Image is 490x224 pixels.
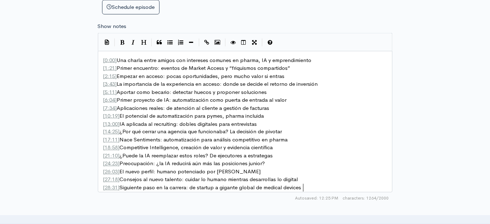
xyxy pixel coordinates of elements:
[103,57,105,63] span: [
[103,184,301,191] span: Siguiente paso en la carrera: de startup a gigante global de medical devices
[103,160,105,167] span: [
[103,121,257,127] span: IA aplicada al recruiting: dobles digitales para entrevistas
[103,105,269,111] span: Aplicaciones reales: de atención al cliente a gestión de facturas
[105,176,118,183] span: 27:18
[103,112,105,119] span: [
[103,105,105,111] span: [
[103,144,105,151] span: [
[105,152,118,159] span: 21:10
[139,37,149,48] button: Heading
[105,96,115,103] span: 6:04
[103,152,105,159] span: [
[186,37,197,48] button: Insert Horizontal Line
[118,144,120,151] span: ]
[115,96,117,103] span: ]
[295,195,339,202] span: Autosaved: 12:25 PM
[165,37,176,48] button: Generic List
[105,105,115,111] span: 7:34
[105,160,118,167] span: 24:23
[115,89,117,95] span: ]
[118,121,120,127] span: ]
[212,37,223,48] button: Insert Image
[239,37,249,48] button: Toggle Side by Side
[103,65,290,71] span: Primer encuentro: eventos de Market Access y “friquismos compartidos”
[103,73,105,79] span: [
[103,73,285,79] span: Empezar en acceso: pocas oportunidades, pero mucho valor si entras
[103,128,105,135] span: [
[103,176,298,183] span: Consejos al nuevo talento: cuidar lo humano mientras desarrollas lo digital
[262,39,263,47] i: |
[103,57,312,63] span: Una charla entre amigos con intereses comunes en pharma, IA y emprendimiento
[118,184,120,191] span: ]
[117,37,128,48] button: Bold
[103,176,105,183] span: [
[103,184,105,191] span: [
[115,73,117,79] span: ]
[103,121,105,127] span: [
[176,37,186,48] button: Numbered List
[103,168,261,175] span: El nuevo perfil: humano potenciado por [PERSON_NAME]
[202,37,212,48] button: Create Link
[199,39,200,47] i: |
[118,160,120,167] span: ]
[115,105,117,111] span: ]
[98,22,127,30] label: Show notes
[128,37,139,48] button: Italic
[105,128,118,135] span: 14:25
[105,144,118,151] span: 18:58
[118,168,120,175] span: ]
[105,80,115,87] span: 3:43
[103,80,318,87] span: La importancia de la experiencia en acceso: donde se decide el retorno de inversión
[103,136,288,143] span: Nace Sentiments: automatización para análisis competitivo en pharma
[103,89,105,95] span: [
[115,39,115,47] i: |
[103,112,264,119] span: El potencial de automatización para pymes, pharma incluida
[265,37,275,48] button: Markdown Guide
[118,136,120,143] span: ]
[118,152,120,159] span: ]
[105,168,118,175] span: 26:03
[103,96,105,103] span: [
[102,37,112,47] button: Insert Show Notes Template
[103,160,265,167] span: Preocupación: ¿la IA reducirá aún más las posiciones junior?
[103,144,273,151] span: Competitive Intelligence, creación de valor y evidencia científica
[105,89,115,95] span: 5:11
[105,73,115,79] span: 2:15
[249,37,260,48] button: Toggle Fullscreen
[103,128,282,135] span: ¿Por qué cerrar una agencia que funcionaba? La decisión de pivotar
[118,176,120,183] span: ]
[115,65,117,71] span: ]
[103,89,267,95] span: Aportar como becario: detectar huecos y proponer soluciones
[103,152,273,159] span: ¿Puede la IA reemplazar estos roles? De ejecutores a estrategas
[118,112,120,119] span: ]
[225,39,226,47] i: |
[105,136,118,143] span: 17:11
[151,39,152,47] i: |
[105,184,118,191] span: 28:31
[115,57,117,63] span: ]
[103,65,105,71] span: [
[103,168,105,175] span: [
[228,37,239,48] button: Toggle Preview
[105,121,118,127] span: 13:00
[343,195,389,202] span: 1264/2000
[103,96,287,103] span: Primer proyecto de IA: automatización como puerta de entrada al valor
[105,112,118,119] span: 10:19
[115,80,117,87] span: ]
[154,37,165,48] button: Quote
[103,80,105,87] span: [
[105,65,115,71] span: 1:21
[118,128,120,135] span: ]
[105,57,115,63] span: 0:00
[103,136,105,143] span: [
